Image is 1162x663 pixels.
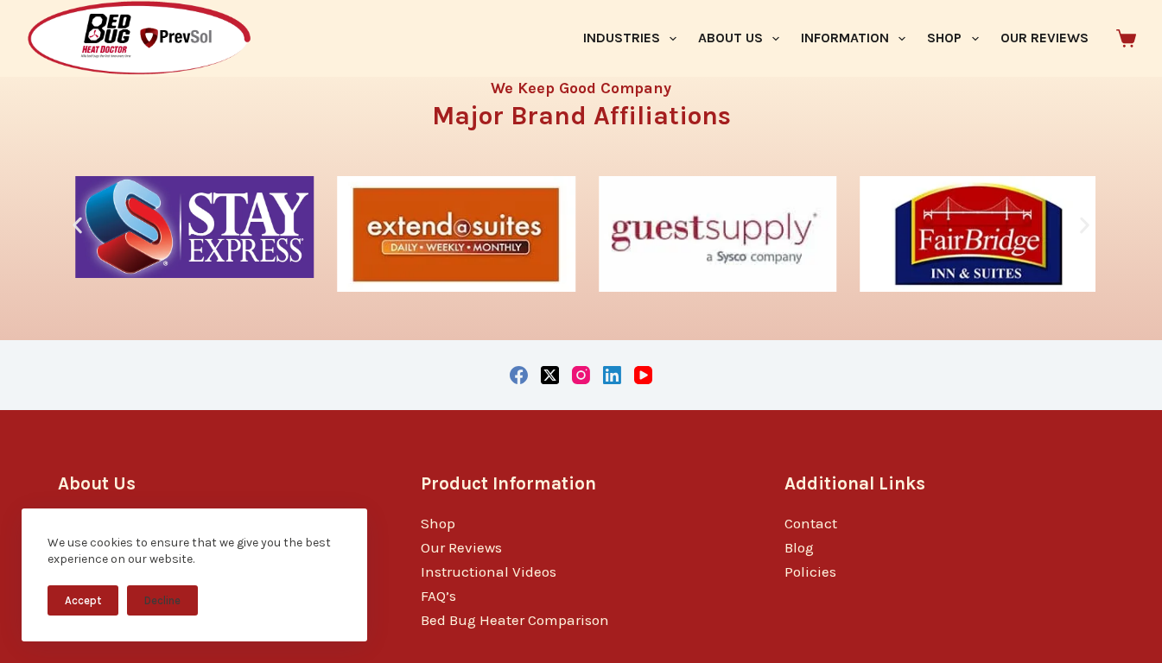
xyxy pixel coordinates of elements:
[1074,214,1095,236] div: Next slide
[784,563,836,580] a: Policies
[603,366,621,384] a: LinkedIn
[48,534,341,568] div: We use cookies to ensure that we give you the best experience on our website.
[852,167,1108,309] div: 5 / 10
[784,539,814,556] a: Blog
[67,167,322,309] div: 2 / 10
[421,611,609,628] a: Bed Bug Heater Comparison
[14,7,66,59] button: Open LiveChat chat widget
[421,515,455,532] a: Shop
[421,587,456,604] a: FAQ’s
[75,103,1087,129] h3: Major Brand Affiliations
[75,80,1087,96] h4: We Keep Good Company
[784,515,837,532] a: Contact
[784,470,1104,497] h3: Additional Links
[421,539,502,556] a: Our Reviews
[67,214,88,236] div: Previous slide
[127,585,198,616] button: Decline
[421,563,556,580] a: Instructional Videos
[510,366,528,384] a: Facebook
[572,366,590,384] a: Instagram
[328,167,584,309] div: 3 / 10
[590,167,846,309] div: 4 / 10
[48,585,118,616] button: Accept
[58,470,378,497] h3: About Us
[421,470,740,497] h3: Product Information
[541,366,559,384] a: X (Twitter)
[634,366,652,384] a: YouTube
